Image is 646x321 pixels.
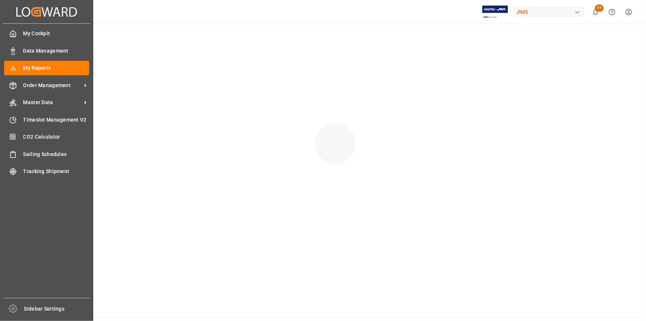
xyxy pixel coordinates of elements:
span: CO2 Calculator [23,133,90,141]
span: 11 [595,4,604,12]
a: Tracking Shipment [4,164,89,179]
a: Sailing Schedules [4,147,89,161]
span: Timeslot Management V2 [23,116,90,124]
span: Data Management [23,47,90,55]
span: Sidebar Settings [24,305,90,313]
div: JIMS [513,7,584,17]
button: Help Center [604,4,620,20]
span: My Reports [23,64,90,72]
button: JIMS [513,5,587,19]
span: Sailing Schedules [23,150,90,158]
span: Order Management [23,82,82,89]
a: My Reports [4,61,89,75]
a: My Cockpit [4,26,89,41]
img: Exertis%20JAM%20-%20Email%20Logo.jpg_1722504956.jpg [482,6,508,19]
span: Master Data [23,99,82,106]
a: Timeslot Management V2 [4,112,89,127]
span: My Cockpit [23,30,90,37]
a: CO2 Calculator [4,130,89,144]
a: Data Management [4,43,89,58]
span: Tracking Shipment [23,168,90,175]
button: show 11 new notifications [587,4,604,20]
